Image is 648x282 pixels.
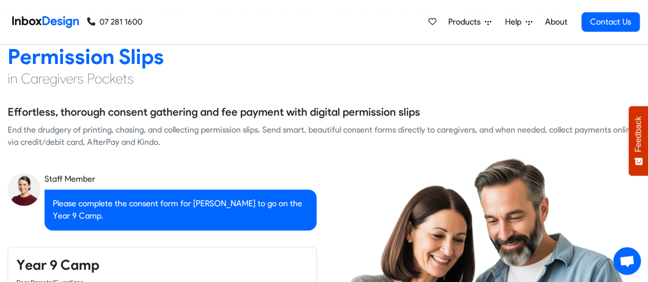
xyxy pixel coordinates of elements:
[613,247,641,275] a: Open chat
[501,12,536,32] a: Help
[634,116,643,152] span: Feedback
[8,124,640,148] div: End the drudgery of printing, chasing, and collecting permission slips. Send smart, beautiful con...
[629,106,648,176] button: Feedback - Show survey
[8,104,420,120] h5: Effortless, thorough consent gathering and fee payment with digital permission slips
[45,173,317,185] div: Staff Member
[581,12,640,32] a: Contact Us
[8,70,640,88] h4: in Caregivers Pockets
[542,12,570,32] a: About
[8,173,40,206] img: staff_avatar.png
[45,189,317,230] div: Please complete the consent form for [PERSON_NAME] to go on the Year 9 Camp.
[444,12,495,32] a: Products
[505,16,526,28] span: Help
[16,255,308,274] h4: Year 9 Camp
[87,16,142,28] a: 07 281 1600
[8,44,640,70] h2: Permission Slips
[448,16,485,28] span: Products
